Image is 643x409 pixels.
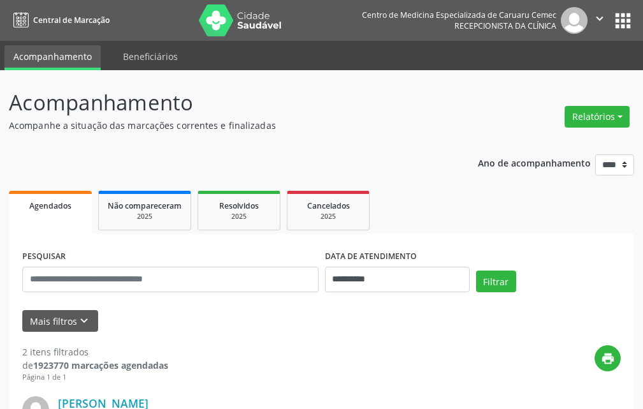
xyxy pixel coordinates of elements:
[296,212,360,221] div: 2025
[307,200,350,211] span: Cancelados
[207,212,271,221] div: 2025
[4,45,101,70] a: Acompanhamento
[33,15,110,26] span: Central de Marcação
[325,247,417,267] label: DATA DE ATENDIMENTO
[561,7,588,34] img: img
[612,10,634,32] button: apps
[476,271,516,292] button: Filtrar
[9,10,110,31] a: Central de Marcação
[478,154,591,170] p: Ano de acompanhamento
[22,247,66,267] label: PESQUISAR
[29,200,71,211] span: Agendados
[108,212,182,221] div: 2025
[593,11,607,26] i: 
[9,87,447,119] p: Acompanhamento
[22,372,168,383] div: Página 1 de 1
[454,20,556,31] span: Recepcionista da clínica
[22,359,168,372] div: de
[565,106,630,128] button: Relatórios
[362,10,556,20] div: Centro de Medicina Especializada de Caruaru Cemec
[9,119,447,132] p: Acompanhe a situação das marcações correntes e finalizadas
[588,7,612,34] button: 
[114,45,187,68] a: Beneficiários
[22,310,98,332] button: Mais filtroskeyboard_arrow_down
[108,200,182,211] span: Não compareceram
[219,200,259,211] span: Resolvidos
[595,345,621,371] button: print
[601,352,615,366] i: print
[77,314,91,328] i: keyboard_arrow_down
[22,345,168,359] div: 2 itens filtrados
[33,359,168,371] strong: 1923770 marcações agendadas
